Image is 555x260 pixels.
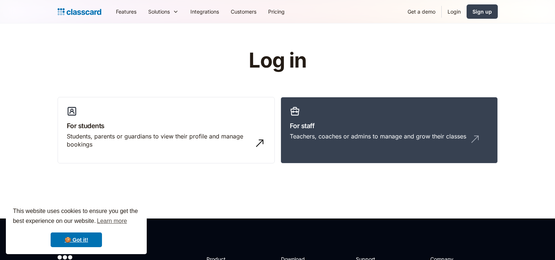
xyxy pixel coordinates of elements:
[142,3,185,20] div: Solutions
[225,3,262,20] a: Customers
[58,97,275,164] a: For studentsStudents, parents or guardians to view their profile and manage bookings
[262,3,291,20] a: Pricing
[96,216,128,227] a: learn more about cookies
[402,3,441,20] a: Get a demo
[472,8,492,15] div: Sign up
[13,207,140,227] span: This website uses cookies to ensure you get the best experience on our website.
[58,7,101,17] a: home
[67,132,251,149] div: Students, parents or guardians to view their profile and manage bookings
[290,121,489,131] h3: For staff
[467,4,498,19] a: Sign up
[161,49,394,72] h1: Log in
[290,132,466,140] div: Teachers, coaches or admins to manage and grow their classes
[6,200,147,254] div: cookieconsent
[67,121,266,131] h3: For students
[442,3,467,20] a: Login
[51,232,102,247] a: dismiss cookie message
[281,97,498,164] a: For staffTeachers, coaches or admins to manage and grow their classes
[110,3,142,20] a: Features
[148,8,170,15] div: Solutions
[185,3,225,20] a: Integrations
